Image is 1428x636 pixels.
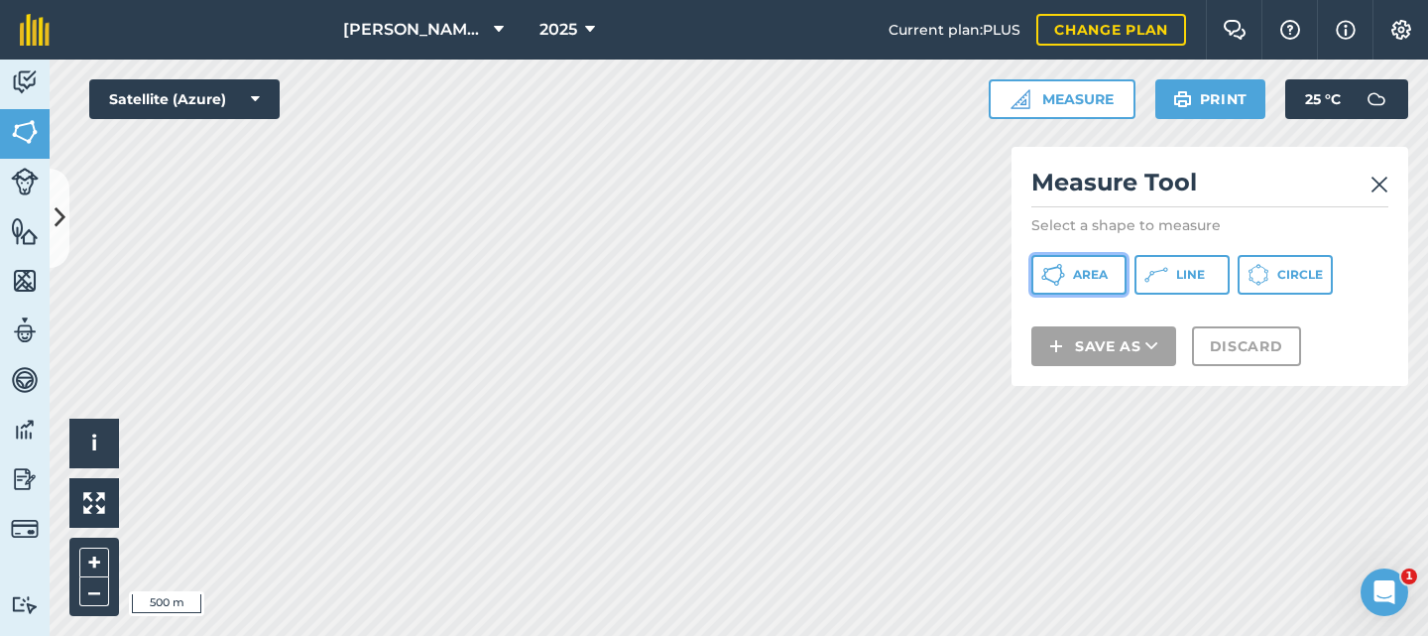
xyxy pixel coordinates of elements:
span: Line [1176,267,1205,283]
img: svg+xml;base64,PHN2ZyB4bWxucz0iaHR0cDovL3d3dy53My5vcmcvMjAwMC9zdmciIHdpZHRoPSIyMiIgaGVpZ2h0PSIzMC... [1370,173,1388,196]
img: A cog icon [1389,20,1413,40]
img: Four arrows, one pointing top left, one top right, one bottom right and the last bottom left [83,492,105,514]
img: svg+xml;base64,PHN2ZyB4bWxucz0iaHR0cDovL3d3dy53My5vcmcvMjAwMC9zdmciIHdpZHRoPSI1NiIgaGVpZ2h0PSI2MC... [11,216,39,246]
img: svg+xml;base64,PD94bWwgdmVyc2lvbj0iMS4wIiBlbmNvZGluZz0idXRmLTgiPz4KPCEtLSBHZW5lcmF0b3I6IEFkb2JlIE... [11,365,39,395]
img: svg+xml;base64,PD94bWwgdmVyc2lvbj0iMS4wIiBlbmNvZGluZz0idXRmLTgiPz4KPCEtLSBHZW5lcmF0b3I6IEFkb2JlIE... [11,316,39,345]
img: svg+xml;base64,PD94bWwgdmVyc2lvbj0iMS4wIiBlbmNvZGluZz0idXRmLTgiPz4KPCEtLSBHZW5lcmF0b3I6IEFkb2JlIE... [11,67,39,97]
img: A question mark icon [1278,20,1302,40]
iframe: Intercom live chat [1361,569,1408,616]
button: Line [1134,255,1230,295]
img: svg+xml;base64,PHN2ZyB4bWxucz0iaHR0cDovL3d3dy53My5vcmcvMjAwMC9zdmciIHdpZHRoPSI1NiIgaGVpZ2h0PSI2MC... [11,117,39,147]
button: Circle [1238,255,1333,295]
p: Select a shape to measure [1031,215,1388,235]
span: i [91,431,97,455]
span: 1 [1401,569,1417,584]
img: svg+xml;base64,PD94bWwgdmVyc2lvbj0iMS4wIiBlbmNvZGluZz0idXRmLTgiPz4KPCEtLSBHZW5lcmF0b3I6IEFkb2JlIE... [11,168,39,195]
button: – [79,577,109,606]
img: svg+xml;base64,PD94bWwgdmVyc2lvbj0iMS4wIiBlbmNvZGluZz0idXRmLTgiPz4KPCEtLSBHZW5lcmF0b3I6IEFkb2JlIE... [11,515,39,543]
span: Area [1073,267,1108,283]
button: Area [1031,255,1127,295]
img: svg+xml;base64,PHN2ZyB4bWxucz0iaHR0cDovL3d3dy53My5vcmcvMjAwMC9zdmciIHdpZHRoPSIxNCIgaGVpZ2h0PSIyNC... [1049,334,1063,358]
img: svg+xml;base64,PD94bWwgdmVyc2lvbj0iMS4wIiBlbmNvZGluZz0idXRmLTgiPz4KPCEtLSBHZW5lcmF0b3I6IEFkb2JlIE... [11,415,39,445]
button: Satellite (Azure) [89,79,280,119]
span: 2025 [539,18,577,42]
button: Print [1155,79,1266,119]
button: i [69,419,119,468]
img: Two speech bubbles overlapping with the left bubble in the forefront [1223,20,1247,40]
span: Circle [1277,267,1323,283]
img: svg+xml;base64,PD94bWwgdmVyc2lvbj0iMS4wIiBlbmNvZGluZz0idXRmLTgiPz4KPCEtLSBHZW5lcmF0b3I6IEFkb2JlIE... [11,464,39,494]
button: Save as [1031,326,1176,366]
img: svg+xml;base64,PHN2ZyB4bWxucz0iaHR0cDovL3d3dy53My5vcmcvMjAwMC9zdmciIHdpZHRoPSI1NiIgaGVpZ2h0PSI2MC... [11,266,39,296]
img: svg+xml;base64,PD94bWwgdmVyc2lvbj0iMS4wIiBlbmNvZGluZz0idXRmLTgiPz4KPCEtLSBHZW5lcmF0b3I6IEFkb2JlIE... [1357,79,1396,119]
img: svg+xml;base64,PHN2ZyB4bWxucz0iaHR0cDovL3d3dy53My5vcmcvMjAwMC9zdmciIHdpZHRoPSIxNyIgaGVpZ2h0PSIxNy... [1336,18,1356,42]
button: + [79,548,109,577]
img: fieldmargin Logo [20,14,50,46]
button: 25 °C [1285,79,1408,119]
span: 25 ° C [1305,79,1341,119]
button: Discard [1192,326,1301,366]
span: [PERSON_NAME] Farms [343,18,486,42]
button: Measure [989,79,1135,119]
img: Ruler icon [1011,89,1030,109]
h2: Measure Tool [1031,167,1388,207]
img: svg+xml;base64,PD94bWwgdmVyc2lvbj0iMS4wIiBlbmNvZGluZz0idXRmLTgiPz4KPCEtLSBHZW5lcmF0b3I6IEFkb2JlIE... [11,595,39,614]
span: Current plan : PLUS [889,19,1020,41]
img: svg+xml;base64,PHN2ZyB4bWxucz0iaHR0cDovL3d3dy53My5vcmcvMjAwMC9zdmciIHdpZHRoPSIxOSIgaGVpZ2h0PSIyNC... [1173,87,1192,111]
a: Change plan [1036,14,1186,46]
